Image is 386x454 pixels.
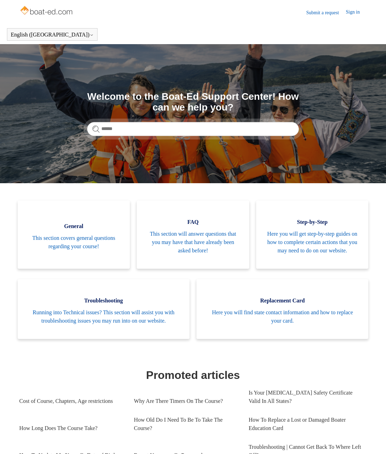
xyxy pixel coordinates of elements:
a: Why Are There Timers On The Course? [134,392,238,411]
span: Troubleshooting [28,297,179,305]
a: Step-by-Step Here you will get step-by-step guides on how to complete certain actions that you ma... [256,201,369,269]
span: General [28,222,120,230]
a: Submit a request [306,9,346,16]
span: Running into Technical issues? This section will assist you with troubleshooting issues you may r... [28,308,179,325]
h1: Promoted articles [19,367,367,383]
a: Replacement Card Here you will find state contact information and how to replace your card. [196,279,368,339]
div: Live chat [363,431,381,449]
span: Here you will get step-by-step guides on how to complete certain actions that you may need to do ... [267,230,358,255]
span: FAQ [147,218,239,226]
button: English ([GEOGRAPHIC_DATA]) [11,32,94,38]
a: Sign in [346,8,367,17]
a: How Long Does The Course Take? [19,419,124,438]
a: Cost of Course, Chapters, Age restrictions [19,392,124,411]
a: FAQ This section will answer questions that you may have that have already been asked before! [137,201,249,269]
a: How To Replace a Lost or Damaged Boater Education Card [249,411,363,438]
span: This section will answer questions that you may have that have already been asked before! [147,230,239,255]
span: Step-by-Step [267,218,358,226]
span: This section covers general questions regarding your course! [28,234,120,251]
span: Replacement Card [207,297,358,305]
input: Search [87,122,299,136]
span: Here you will find state contact information and how to replace your card. [207,308,358,325]
a: General This section covers general questions regarding your course! [18,201,130,269]
a: How Old Do I Need To Be To Take The Course? [134,411,238,438]
a: Troubleshooting Running into Technical issues? This section will assist you with troubleshooting ... [18,279,190,339]
h1: Welcome to the Boat-Ed Support Center! How can we help you? [87,91,299,113]
img: Boat-Ed Help Center home page [19,4,75,18]
a: Is Your [MEDICAL_DATA] Safety Certificate Valid In All States? [249,383,363,411]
